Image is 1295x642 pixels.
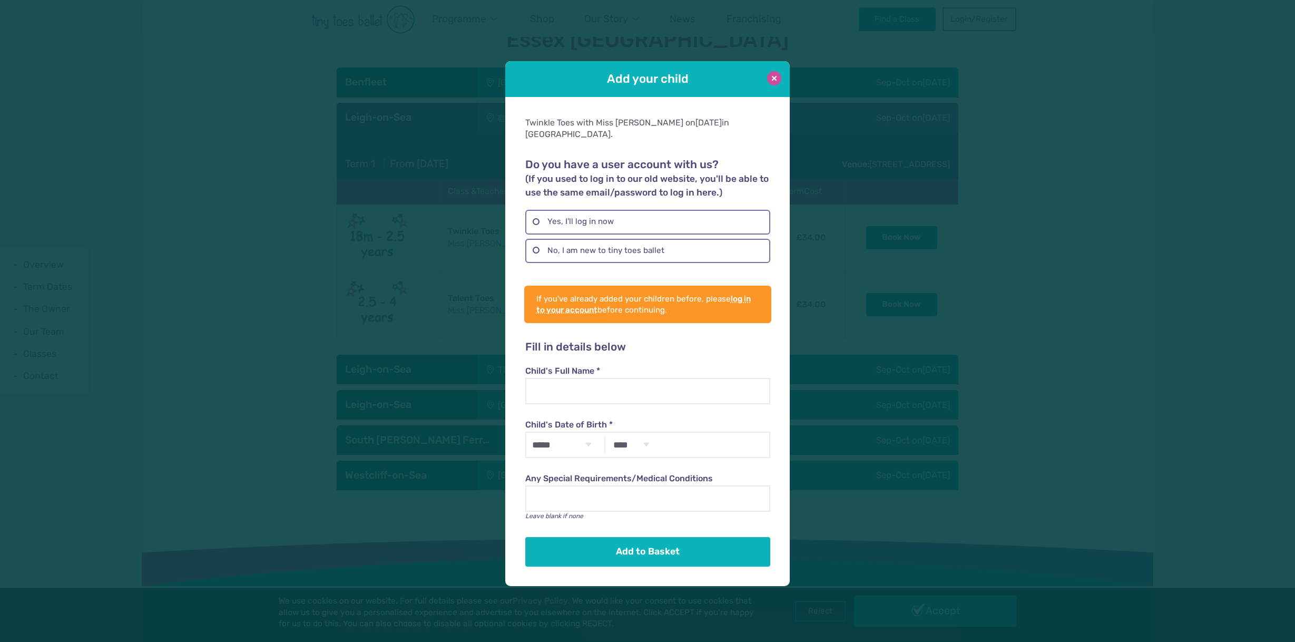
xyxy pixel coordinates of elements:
[525,158,770,199] h2: Do you have a user account with us?
[525,239,770,263] label: No, I am new to tiny toes ballet
[525,210,770,234] label: Yes, I'll log in now
[525,512,770,521] p: Leave blank if none
[695,118,722,128] span: [DATE]
[525,419,770,431] label: Child's Date of Birth *
[525,117,770,141] div: Twinkle Toes with Miss [PERSON_NAME] on in [GEOGRAPHIC_DATA].
[535,71,760,87] h1: Add your child
[525,173,769,198] small: (If you used to log in to our old website, you'll be able to use the same email/password to log i...
[525,365,770,377] label: Child's Full Name *
[536,294,759,315] p: If you've already added your children before, please before continuing.
[525,473,770,484] label: Any Special Requirements/Medical Conditions
[525,341,770,354] h2: Fill in details below
[525,537,770,567] button: Add to Basket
